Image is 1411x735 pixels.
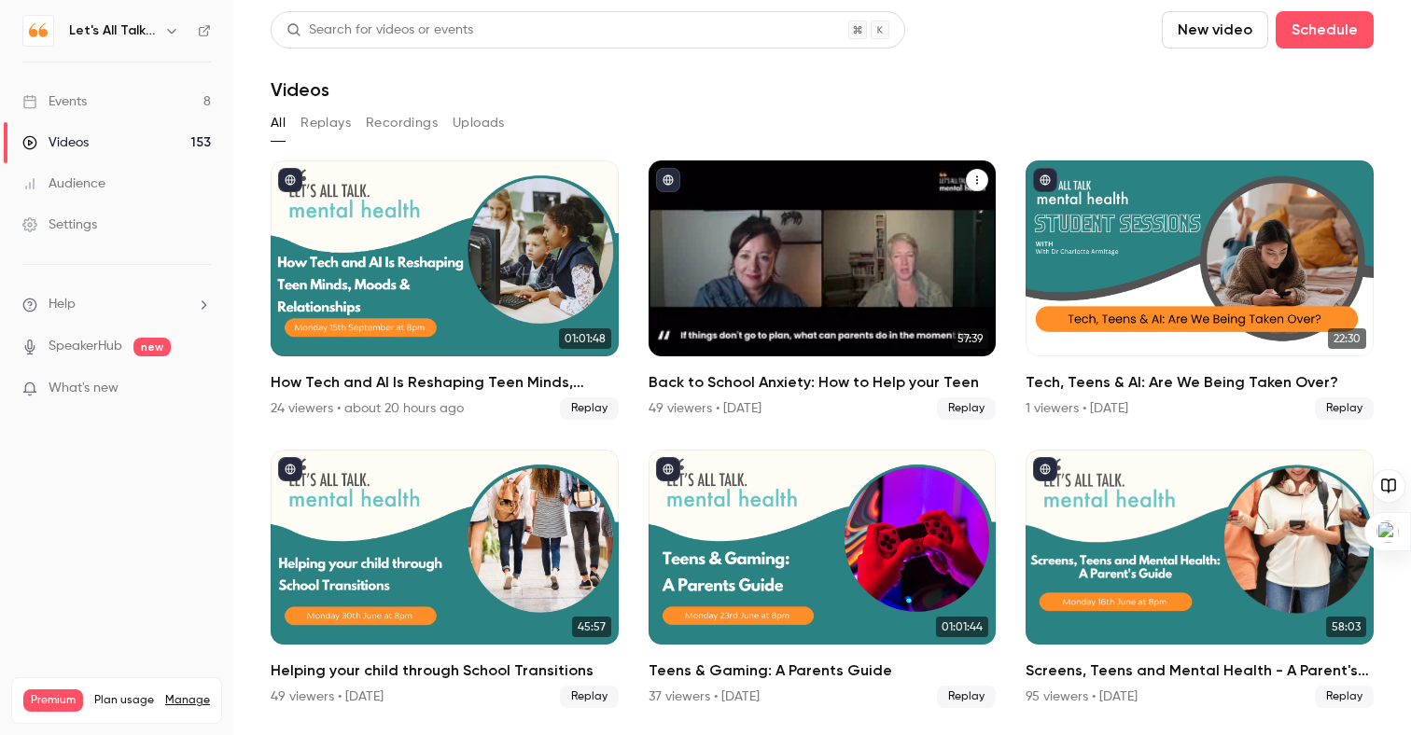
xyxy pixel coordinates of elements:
[656,457,680,481] button: published
[271,108,286,138] button: All
[286,21,473,40] div: Search for videos or events
[1026,160,1374,420] li: Tech, Teens & AI: Are We Being Taken Over?
[649,371,997,394] h2: Back to School Anxiety: How to Help your Teen
[271,687,384,706] div: 49 viewers • [DATE]
[559,328,611,349] span: 01:01:48
[1276,11,1374,49] button: Schedule
[952,328,988,349] span: 57:39
[271,450,619,709] a: 45:57Helping your child through School Transitions49 viewers • [DATE]Replay
[1033,168,1057,192] button: published
[649,160,997,420] li: Back to School Anxiety: How to Help your Teen
[165,693,210,708] a: Manage
[1026,450,1374,709] li: Screens, Teens and Mental Health - A Parent's guide
[1162,11,1268,49] button: New video
[1026,687,1138,706] div: 95 viewers • [DATE]
[49,379,119,398] span: What's new
[49,337,122,356] a: SpeakerHub
[300,108,351,138] button: Replays
[1026,371,1374,394] h2: Tech, Teens & AI: Are We Being Taken Over?
[936,617,988,637] span: 01:01:44
[23,16,53,46] img: Let's All Talk Mental Health
[560,397,619,420] span: Replay
[278,168,302,192] button: published
[271,659,619,682] h2: Helping your child through School Transitions
[23,689,83,712] span: Premium
[22,215,97,234] div: Settings
[271,11,1374,724] section: Videos
[649,450,997,709] li: Teens & Gaming: A Parents Guide
[656,168,680,192] button: published
[22,133,89,152] div: Videos
[22,92,87,111] div: Events
[1026,160,1374,420] a: 22:30Tech, Teens & AI: Are We Being Taken Over?1 viewers • [DATE]Replay
[1026,659,1374,682] h2: Screens, Teens and Mental Health - A Parent's guide
[94,693,154,708] span: Plan usage
[572,617,611,637] span: 45:57
[649,687,760,706] div: 37 viewers • [DATE]
[1315,686,1374,708] span: Replay
[453,108,505,138] button: Uploads
[649,659,997,682] h2: Teens & Gaming: A Parents Guide
[366,108,438,138] button: Recordings
[69,21,157,40] h6: Let's All Talk Mental Health
[271,78,329,101] h1: Videos
[22,174,105,193] div: Audience
[49,295,76,314] span: Help
[22,295,211,314] li: help-dropdown-opener
[271,399,464,418] div: 24 viewers • about 20 hours ago
[1315,397,1374,420] span: Replay
[271,450,619,709] li: Helping your child through School Transitions
[1026,450,1374,709] a: 58:03Screens, Teens and Mental Health - A Parent's guide95 viewers • [DATE]Replay
[189,381,211,397] iframe: Noticeable Trigger
[271,160,619,420] a: 01:01:48How Tech and AI Is Reshaping Teen Minds, Moods & Relationships24 viewers • about 20 hours...
[278,457,302,481] button: published
[937,397,996,420] span: Replay
[1033,457,1057,481] button: published
[1328,328,1366,349] span: 22:30
[649,160,997,420] a: 57:39Back to School Anxiety: How to Help your Teen49 viewers • [DATE]Replay
[271,160,619,420] li: How Tech and AI Is Reshaping Teen Minds, Moods & Relationships
[133,338,171,356] span: new
[649,399,761,418] div: 49 viewers • [DATE]
[1026,399,1128,418] div: 1 viewers • [DATE]
[1326,617,1366,637] span: 58:03
[271,371,619,394] h2: How Tech and AI Is Reshaping Teen Minds, Moods & Relationships
[937,686,996,708] span: Replay
[560,686,619,708] span: Replay
[649,450,997,709] a: 01:01:44Teens & Gaming: A Parents Guide37 viewers • [DATE]Replay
